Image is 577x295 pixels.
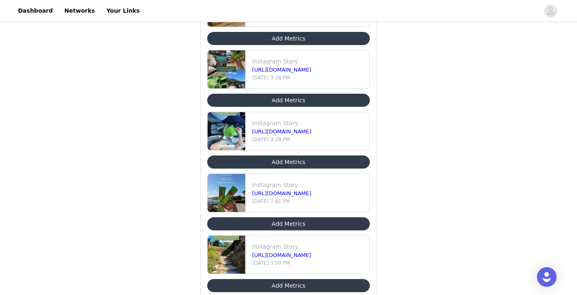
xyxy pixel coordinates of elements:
button: Add Metrics [207,94,370,107]
img: file [208,174,245,212]
a: [URL][DOMAIN_NAME] [252,67,311,73]
a: [URL][DOMAIN_NAME] [252,252,311,258]
p: [DATE] 3:28 PM [252,136,366,143]
a: [URL][DOMAIN_NAME] [252,190,311,196]
a: Networks [59,2,100,20]
p: Instagram Story [252,243,366,251]
a: Your Links [101,2,145,20]
p: [DATE] 3:28 PM [252,74,366,81]
div: avatar [547,5,555,18]
img: file [208,236,245,274]
button: Add Metrics [207,155,370,169]
p: Instagram Story [252,119,366,128]
img: file [208,50,245,88]
p: [DATE] 3:50 PM [252,259,366,267]
a: [URL][DOMAIN_NAME] [252,128,311,135]
a: Dashboard [13,2,58,20]
p: Instagram Story [252,181,366,189]
button: Add Metrics [207,279,370,292]
button: Add Metrics [207,32,370,45]
img: file [208,112,245,150]
p: [DATE] 7:41 PM [252,198,366,205]
p: Instagram Story [252,57,366,66]
div: Open Intercom Messenger [537,267,557,287]
button: Add Metrics [207,217,370,230]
